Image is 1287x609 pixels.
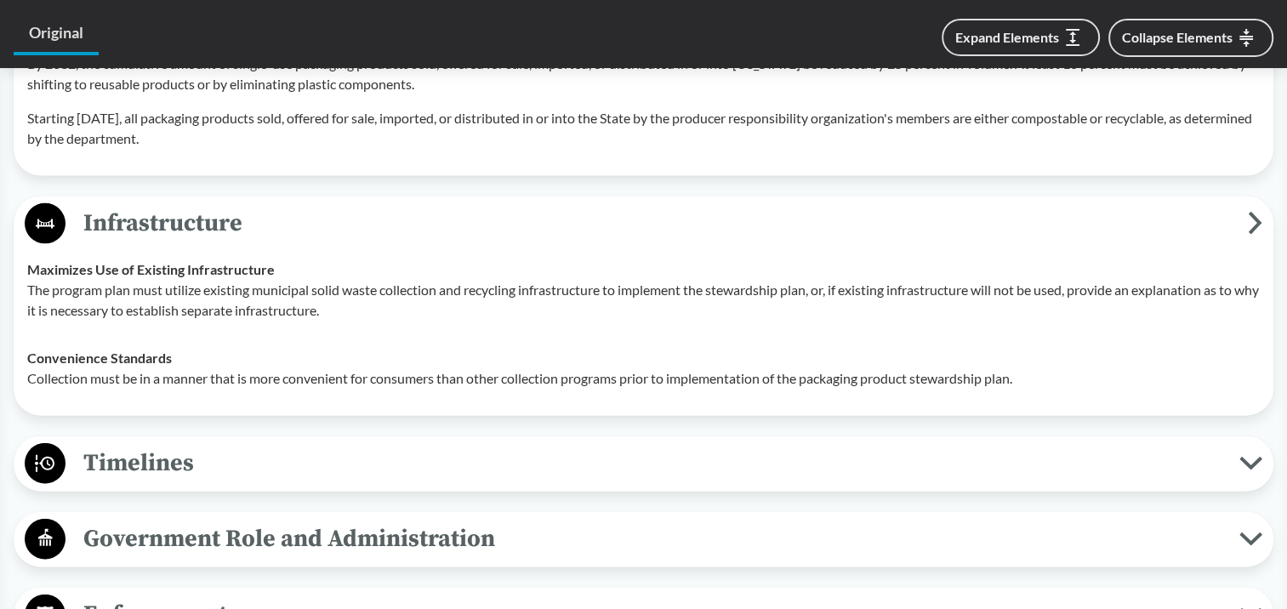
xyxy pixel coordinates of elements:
[27,368,1260,389] p: Collection must be in a manner that is more convenient for consumers than other collection progra...
[27,261,275,277] strong: Maximizes Use of Existing Infrastructure
[1108,19,1273,57] button: Collapse Elements
[20,518,1267,561] button: Government Role and Administration
[65,204,1248,242] span: Infrastructure
[20,442,1267,486] button: Timelines
[65,520,1239,558] span: Government Role and Administration
[942,19,1100,56] button: Expand Elements
[27,54,1260,94] p: By 2032, the cumulative amount of single-use packaging products sold, offered for sale, imported,...
[27,350,172,366] strong: Convenience Standards
[65,444,1239,482] span: Timelines
[14,14,99,55] a: Original
[27,108,1260,149] p: Starting [DATE], all packaging products sold, offered for sale, imported, or distributed in or in...
[20,202,1267,246] button: Infrastructure
[27,280,1260,321] p: The program plan must utilize existing municipal solid waste collection and recycling infrastruct...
